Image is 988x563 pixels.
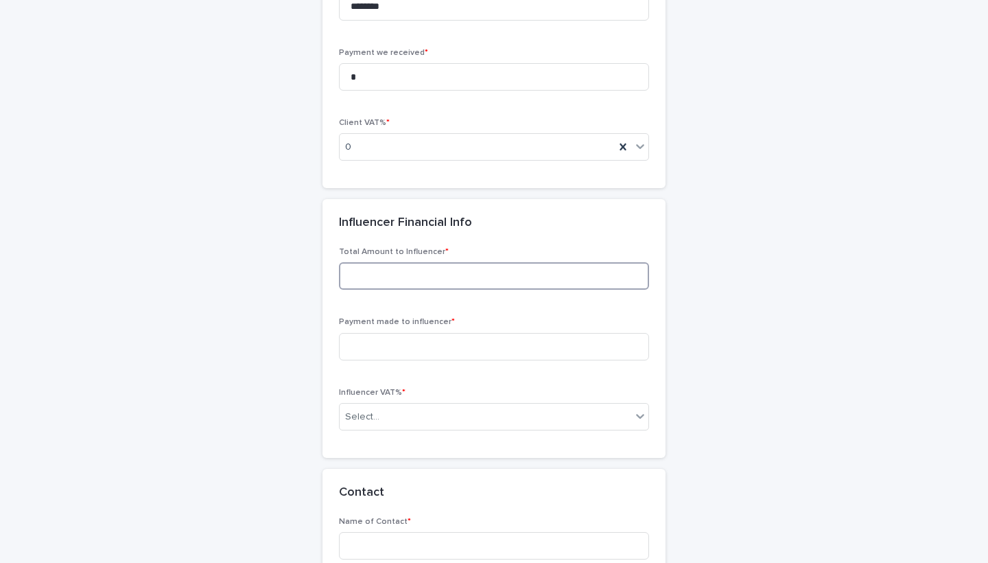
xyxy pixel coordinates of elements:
[339,518,411,526] span: Name of Contact
[339,119,390,127] span: Client VAT%
[339,318,455,326] span: Payment made to influencer
[339,49,428,57] span: Payment we received
[345,410,379,424] div: Select...
[339,216,472,231] h2: Influencer Financial Info
[339,485,384,501] h2: Contact
[339,248,449,256] span: Total Amount to Influencer
[339,389,405,397] span: Influencer VAT%
[345,140,351,154] span: 0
